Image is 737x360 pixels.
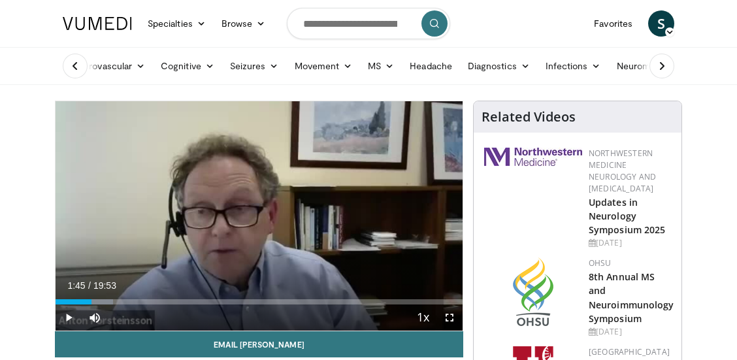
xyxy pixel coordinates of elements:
[589,237,671,249] div: [DATE]
[222,53,287,79] a: Seizures
[56,299,463,304] div: Progress Bar
[63,17,132,30] img: VuMedi Logo
[214,10,274,37] a: Browse
[153,53,222,79] a: Cognitive
[88,280,91,291] span: /
[609,53,702,79] a: Neuromuscular
[93,280,116,291] span: 19:53
[484,148,582,166] img: 2a462fb6-9365-492a-ac79-3166a6f924d8.png.150x105_q85_autocrop_double_scale_upscale_version-0.2.jpg
[589,257,612,269] a: OHSU
[648,10,674,37] a: S
[287,8,450,39] input: Search topics, interventions
[589,270,674,324] a: 8th Annual MS and Neuroimmunology Symposium
[402,53,460,79] a: Headache
[67,280,85,291] span: 1:45
[513,257,553,326] img: da959c7f-65a6-4fcf-a939-c8c702e0a770.png.150x105_q85_autocrop_double_scale_upscale_version-0.2.png
[287,53,361,79] a: Movement
[56,304,82,331] button: Play
[589,148,656,194] a: Northwestern Medicine Neurology and [MEDICAL_DATA]
[140,10,214,37] a: Specialties
[410,304,436,331] button: Playback Rate
[55,53,153,79] a: Cerebrovascular
[55,331,463,357] a: Email [PERSON_NAME]
[586,10,640,37] a: Favorites
[589,196,665,236] a: Updates in Neurology Symposium 2025
[482,109,576,125] h4: Related Videos
[589,326,674,338] div: [DATE]
[538,53,609,79] a: Infections
[360,53,402,79] a: MS
[460,53,538,79] a: Diagnostics
[56,101,463,331] video-js: Video Player
[436,304,463,331] button: Fullscreen
[82,304,108,331] button: Mute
